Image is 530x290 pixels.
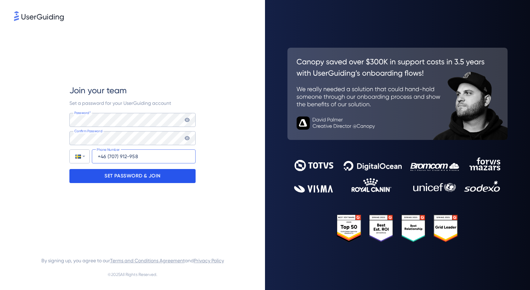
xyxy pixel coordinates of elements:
[14,11,64,21] img: 8faab4ba6bc7696a72372aa768b0286c.svg
[194,258,224,263] a: Privacy Policy
[70,150,89,163] div: Sweden: + 46
[287,48,508,140] img: 26c0aa7c25a843aed4baddd2b5e0fa68.svg
[92,149,196,163] input: Phone Number
[69,100,171,106] span: Set a password for your UserGuiding account
[337,215,458,242] img: 25303e33045975176eb484905ab012ff.svg
[108,270,157,279] span: © 2025 All Rights Reserved.
[69,85,127,96] span: Join your team
[294,157,501,193] img: 9302ce2ac39453076f5bc0f2f2ca889b.svg
[104,170,161,182] p: SET PASSWORD & JOIN
[41,256,224,265] span: By signing up, you agree to our and
[110,258,185,263] a: Terms and Conditions Agreement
